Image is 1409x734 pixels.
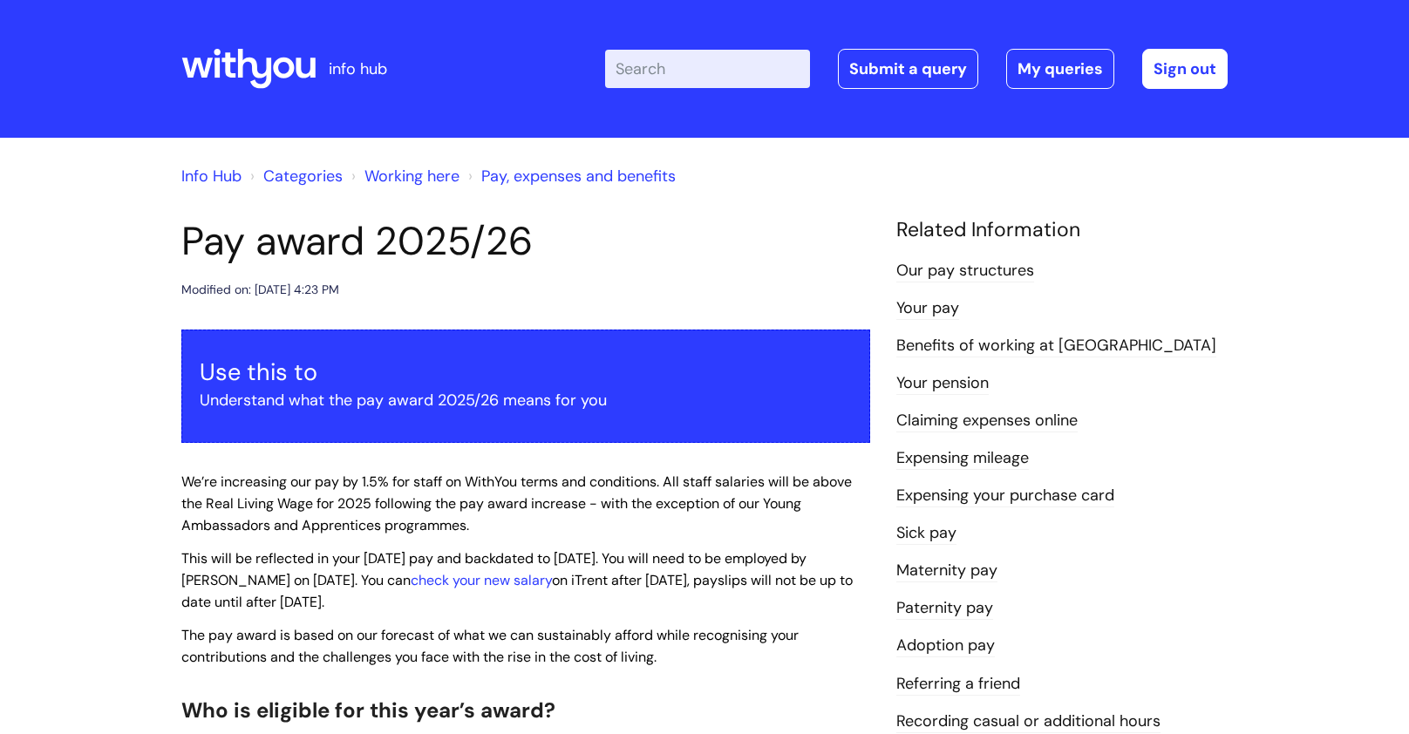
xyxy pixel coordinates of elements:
[181,166,242,187] a: Info Hub
[896,522,956,545] a: Sick pay
[181,697,555,724] span: Who is eligible for this year’s award?
[896,447,1029,470] a: Expensing mileage
[896,560,997,582] a: Maternity pay
[896,297,959,320] a: Your pay
[181,626,799,666] span: The pay award is based on our forecast of what we can sustainably afford while recognising your c...
[896,218,1228,242] h4: Related Information
[896,673,1020,696] a: Referring a friend
[181,218,870,265] h1: Pay award 2025/26
[896,410,1078,432] a: Claiming expenses online
[181,472,852,534] span: We’re increasing our pay by 1.5% for staff on WithYou terms and conditions. All staff salaries wi...
[364,166,459,187] a: Working here
[200,358,852,386] h3: Use this to
[896,372,989,395] a: Your pension
[896,335,1216,357] a: Benefits of working at [GEOGRAPHIC_DATA]
[481,166,676,187] a: Pay, expenses and benefits
[605,50,810,88] input: Search
[200,386,852,414] p: Understand what the pay award 2025/26 means for you
[181,549,853,611] span: This will be reflected in your [DATE] pay and backdated to [DATE]. You will need to be employed b...
[411,571,552,589] a: check your new salary
[896,635,995,657] a: Adoption pay
[1006,49,1114,89] a: My queries
[605,49,1228,89] div: | -
[896,710,1161,733] a: Recording casual or additional hours
[263,166,343,187] a: Categories
[329,55,387,83] p: info hub
[464,162,676,190] li: Pay, expenses and benefits
[347,162,459,190] li: Working here
[838,49,978,89] a: Submit a query
[896,260,1034,282] a: Our pay structures
[896,597,993,620] a: Paternity pay
[246,162,343,190] li: Solution home
[1142,49,1228,89] a: Sign out
[896,485,1114,507] a: Expensing your purchase card
[181,279,339,301] div: Modified on: [DATE] 4:23 PM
